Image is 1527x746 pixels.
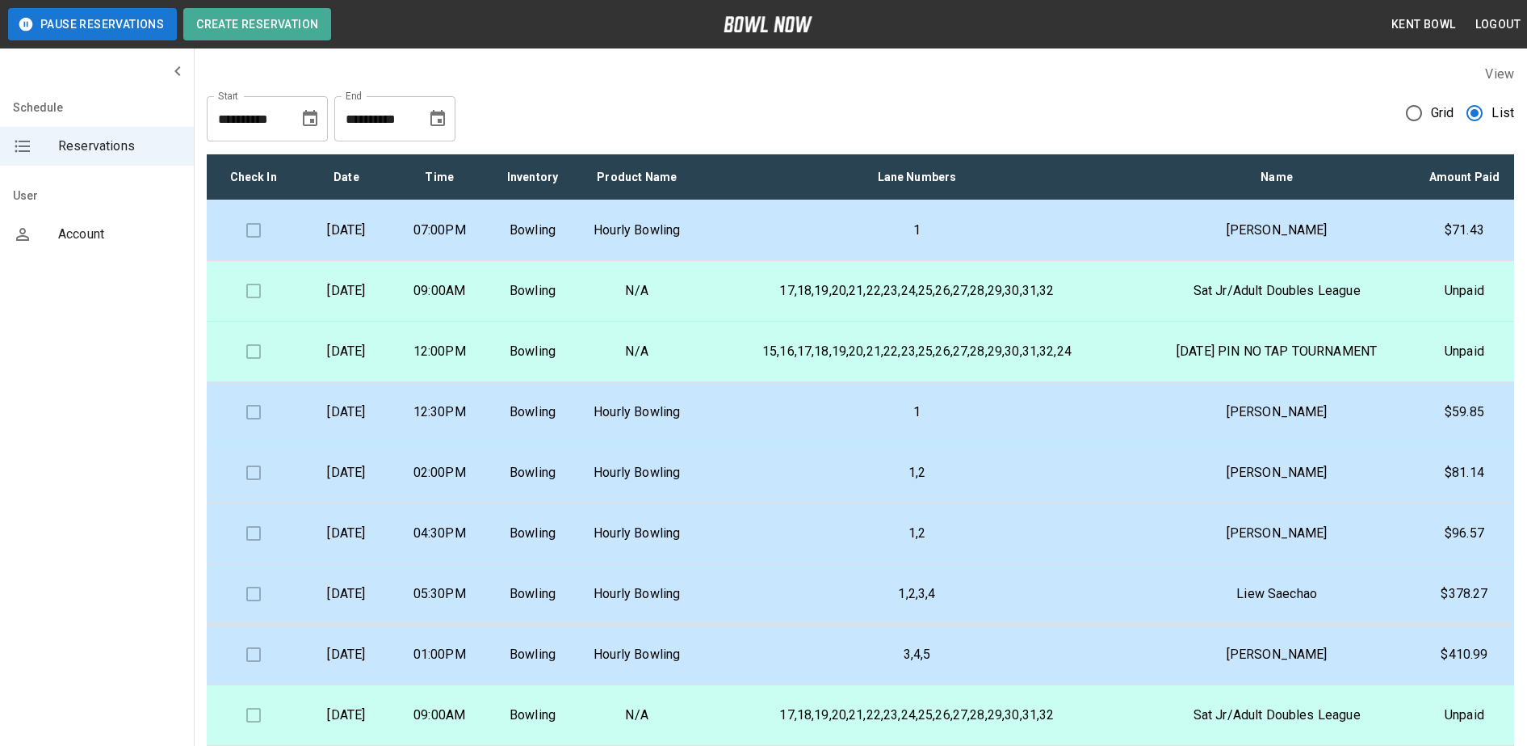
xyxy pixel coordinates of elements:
p: 09:00AM [406,706,473,725]
p: [DATE] [313,645,380,664]
th: Name [1139,154,1415,200]
p: Hourly Bowling [592,221,682,240]
span: Reservations [58,137,181,156]
span: Grid [1431,103,1454,123]
p: $410.99 [1428,645,1501,664]
p: [DATE] [313,342,380,361]
p: [DATE] [313,221,380,240]
p: Hourly Bowling [592,524,682,543]
button: Kent Bowl [1385,10,1462,40]
p: Unpaid [1428,706,1501,725]
button: Choose date, selected date is Sep 15, 2025 [422,103,454,135]
p: 09:00AM [406,281,473,301]
p: [DATE] [313,524,380,543]
p: Bowling [499,403,566,422]
p: $378.27 [1428,584,1501,604]
p: 3,4,5 [707,645,1126,664]
img: logo [724,16,812,32]
p: 12:30PM [406,403,473,422]
p: 01:00PM [406,645,473,664]
p: Bowling [499,221,566,240]
p: Sat Jr/Adult Doubles League [1152,281,1402,301]
p: Bowling [499,645,566,664]
p: Hourly Bowling [592,584,682,604]
p: 1 [707,221,1126,240]
p: N/A [592,281,682,301]
p: Sat Jr/Adult Doubles League [1152,706,1402,725]
th: Amount Paid [1415,154,1514,200]
p: Bowling [499,706,566,725]
p: 05:30PM [406,584,473,604]
th: Lane Numbers [694,154,1139,200]
span: List [1491,103,1514,123]
p: Unpaid [1428,342,1501,361]
p: 04:30PM [406,524,473,543]
p: Hourly Bowling [592,463,682,483]
p: 17,18,19,20,21,22,23,24,25,26,27,28,29,30,31,32 [707,706,1126,725]
p: [PERSON_NAME] [1152,403,1402,422]
p: [DATE] [313,281,380,301]
p: Bowling [499,463,566,483]
p: Bowling [499,342,566,361]
p: [PERSON_NAME] [1152,645,1402,664]
th: Time [393,154,486,200]
p: 15,16,17,18,19,20,21,22,23,25,26,27,28,29,30,31,32,24 [707,342,1126,361]
p: [PERSON_NAME] [1152,463,1402,483]
th: Product Name [579,154,694,200]
th: Check In [207,154,300,200]
p: 1 [707,403,1126,422]
p: [DATE] [313,463,380,483]
p: Bowling [499,281,566,301]
p: [DATE] [313,403,380,422]
span: Account [58,225,181,244]
label: View [1485,66,1514,82]
p: $96.57 [1428,524,1501,543]
th: Inventory [486,154,579,200]
p: Liew Saechao [1152,584,1402,604]
p: N/A [592,706,682,725]
p: 1,2 [707,463,1126,483]
p: Bowling [499,524,566,543]
p: [DATE] [313,584,380,604]
p: $71.43 [1428,221,1501,240]
p: 1,2,3,4 [707,584,1126,604]
button: Pause Reservations [8,8,177,40]
p: 1,2 [707,524,1126,543]
p: $81.14 [1428,463,1501,483]
p: Hourly Bowling [592,403,682,422]
p: [PERSON_NAME] [1152,221,1402,240]
p: N/A [592,342,682,361]
p: $59.85 [1428,403,1501,422]
button: Choose date, selected date is Aug 15, 2025 [294,103,326,135]
p: [PERSON_NAME] [1152,524,1402,543]
th: Date [300,154,392,200]
p: Unpaid [1428,281,1501,301]
p: [DATE] [313,706,380,725]
button: Create Reservation [183,8,331,40]
p: 17,18,19,20,21,22,23,24,25,26,27,28,29,30,31,32 [707,281,1126,301]
p: 07:00PM [406,221,473,240]
p: Hourly Bowling [592,645,682,664]
p: 02:00PM [406,463,473,483]
p: [DATE] PIN NO TAP TOURNAMENT [1152,342,1402,361]
p: Bowling [499,584,566,604]
button: Logout [1469,10,1527,40]
p: 12:00PM [406,342,473,361]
